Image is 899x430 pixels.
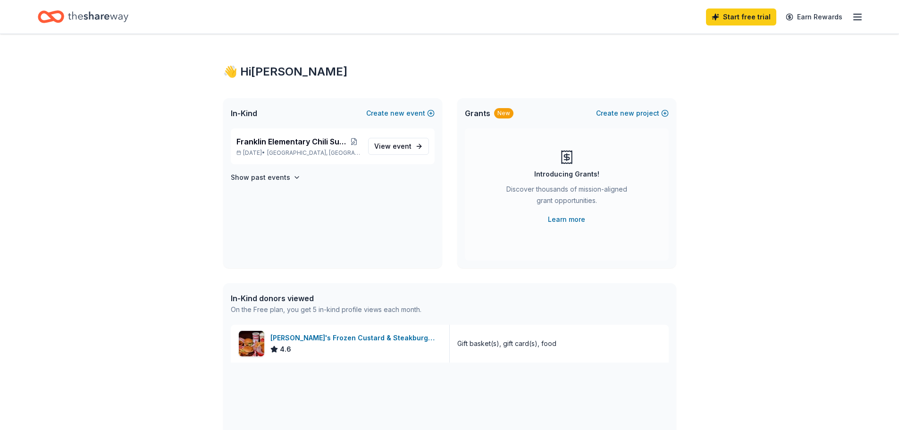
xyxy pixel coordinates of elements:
[280,344,291,355] span: 4.6
[596,108,669,119] button: Createnewproject
[267,149,360,157] span: [GEOGRAPHIC_DATA], [GEOGRAPHIC_DATA]
[393,142,412,150] span: event
[390,108,404,119] span: new
[231,108,257,119] span: In-Kind
[620,108,634,119] span: new
[270,332,442,344] div: [PERSON_NAME]'s Frozen Custard & Steakburgers
[457,338,556,349] div: Gift basket(s), gift card(s), food
[366,108,435,119] button: Createnewevent
[231,293,421,304] div: In-Kind donors viewed
[548,214,585,225] a: Learn more
[223,64,676,79] div: 👋 Hi [PERSON_NAME]
[236,149,361,157] p: [DATE] •
[534,169,599,180] div: Introducing Grants!
[236,136,348,147] span: Franklin Elementary Chili Supper and [DATE]
[780,8,848,25] a: Earn Rewards
[465,108,490,119] span: Grants
[368,138,429,155] a: View event
[494,108,513,118] div: New
[38,6,128,28] a: Home
[231,304,421,315] div: On the Free plan, you get 5 in-kind profile views each month.
[231,172,290,183] h4: Show past events
[239,331,264,356] img: Image for Freddy's Frozen Custard & Steakburgers
[231,172,301,183] button: Show past events
[503,184,631,210] div: Discover thousands of mission-aligned grant opportunities.
[706,8,776,25] a: Start free trial
[374,141,412,152] span: View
